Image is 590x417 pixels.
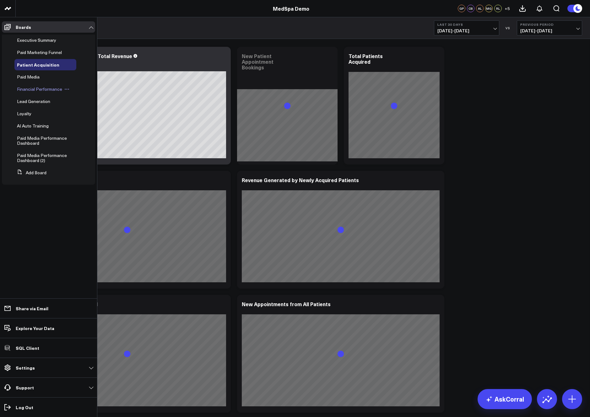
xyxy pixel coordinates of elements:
[17,74,40,80] span: Paid Media
[273,5,309,12] a: MedSpa Demo
[17,37,56,43] span: Executive Summary
[467,5,474,12] div: CB
[17,111,31,116] span: Loyalty
[476,5,484,12] div: AL
[437,28,496,33] span: [DATE] - [DATE]
[502,26,514,30] div: VS
[517,20,582,35] button: Previous Period[DATE]-[DATE]
[17,123,49,128] a: AI Auto Training
[2,342,95,354] a: SQL Client
[17,99,50,104] a: Lead Generation
[16,326,54,331] p: Explore Your Data
[17,50,62,55] a: Paid Marketing Funnel
[17,135,67,146] span: Paid Media Performance Dashboard
[349,52,383,65] div: Total Patients Acquired
[16,345,39,350] p: SQL Client
[16,365,35,370] p: Settings
[17,98,50,104] span: Lead Generation
[17,62,59,68] span: Patient Acquisition
[17,74,40,79] a: Paid Media
[242,301,331,307] div: New Appointments from All Patients
[437,23,496,26] b: Last 30 Days
[16,385,34,390] p: Support
[17,123,49,129] span: AI Auto Training
[434,20,499,35] button: Last 30 Days[DATE]-[DATE]
[242,176,359,183] div: Revenue Generated by Newly Acquired Patients
[485,5,493,12] div: MG
[478,389,532,409] a: AskCorral
[14,167,46,178] button: Add Board
[17,152,67,163] span: Paid Media Performance Dashboard (2)
[17,38,56,43] a: Executive Summary
[17,62,59,67] a: Patient Acquisition
[494,5,502,12] div: RL
[242,52,273,71] div: New Patient Appointment Bookings
[17,86,62,92] span: Financial Performance
[520,23,579,26] b: Previous Period
[17,153,70,163] a: Paid Media Performance Dashboard (2)
[2,402,95,413] a: Log Out
[16,306,48,311] p: Share via Email
[520,28,579,33] span: [DATE] - [DATE]
[17,136,69,146] a: Paid Media Performance Dashboard
[17,87,62,92] a: Financial Performance
[17,111,31,116] a: Loyalty
[16,405,33,410] p: Log Out
[16,24,31,30] p: Boards
[28,66,226,71] div: Previous: $230.15K
[505,6,510,11] span: + 5
[17,49,62,55] span: Paid Marketing Funnel
[458,5,465,12] div: GP
[503,5,511,12] button: +5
